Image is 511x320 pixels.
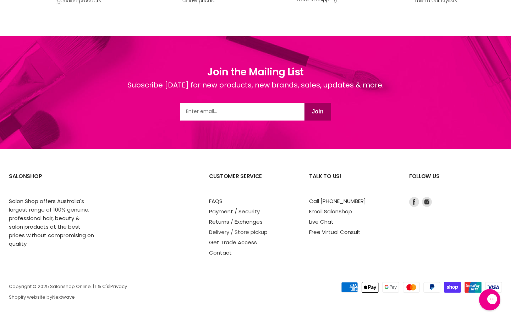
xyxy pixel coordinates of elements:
[476,287,504,313] iframe: Gorgias live chat messenger
[309,228,361,236] a: Free Virtual Consult
[9,197,94,248] p: Salon Shop offers Australia's largest range of 100% genuine, professional hair, beauty & salon pr...
[309,167,395,197] h2: Talk to us!
[9,167,95,197] h2: SalonShop
[309,197,366,205] a: Call [PHONE_NUMBER]
[209,167,295,197] h2: Customer Service
[209,239,257,246] a: Get Trade Access
[309,208,352,215] a: Email SalonShop
[110,283,127,290] a: Privacy
[209,228,268,236] a: Delivery / Store pickup
[304,103,331,121] button: Join
[127,65,384,80] h1: Join the Mailing List
[209,249,232,256] a: Contact
[94,283,109,290] a: T & C's
[209,218,263,225] a: Returns / Exchanges
[180,103,304,121] input: Email
[209,208,260,215] a: Payment / Security
[52,294,75,300] a: Nextwave
[409,167,502,197] h2: Follow us
[9,284,301,300] p: Copyright © 2025 Salonshop Online. | | Shopify website by
[209,197,222,205] a: FAQS
[127,80,384,103] div: Subscribe [DATE] for new products, new brands, sales, updates & more.
[309,218,334,225] a: Live Chat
